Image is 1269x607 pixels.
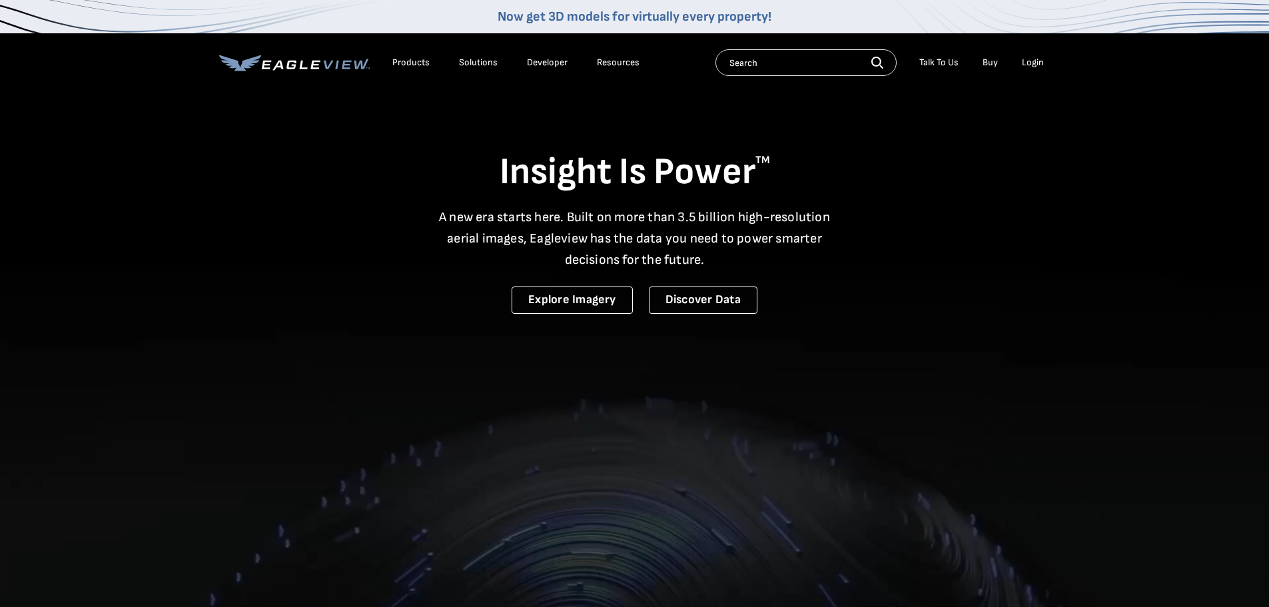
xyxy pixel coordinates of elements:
h1: Insight Is Power [219,149,1051,196]
div: Login [1022,57,1044,69]
a: Discover Data [649,287,757,314]
div: Talk To Us [919,57,959,69]
a: Now get 3D models for virtually every property! [498,9,771,25]
div: Products [392,57,430,69]
div: Solutions [459,57,498,69]
input: Search [715,49,897,76]
a: Buy [983,57,998,69]
a: Developer [527,57,568,69]
sup: TM [755,154,770,167]
p: A new era starts here. Built on more than 3.5 billion high-resolution aerial images, Eagleview ha... [431,207,839,271]
div: Resources [597,57,639,69]
a: Explore Imagery [512,287,633,314]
